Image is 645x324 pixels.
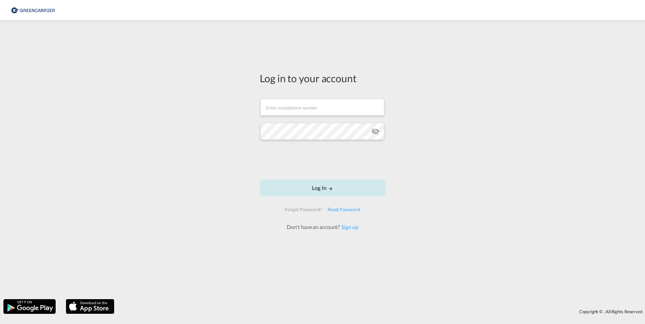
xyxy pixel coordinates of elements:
[325,203,363,216] div: Reset Password
[65,298,115,315] img: apple.png
[279,223,365,231] div: Don't have an account?
[371,127,380,135] md-icon: icon-eye-off
[260,180,385,196] button: LOGIN
[340,224,358,230] a: Sign up
[10,3,56,18] img: e39c37208afe11efa9cb1d7a6ea7d6f5.png
[260,71,385,85] div: Log in to your account
[118,306,645,317] div: Copyright © . All Rights Reserved
[3,298,56,315] img: google.png
[260,99,384,116] input: Enter email/phone number
[271,147,374,173] iframe: reCAPTCHA
[282,203,325,216] div: Forgot Password?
